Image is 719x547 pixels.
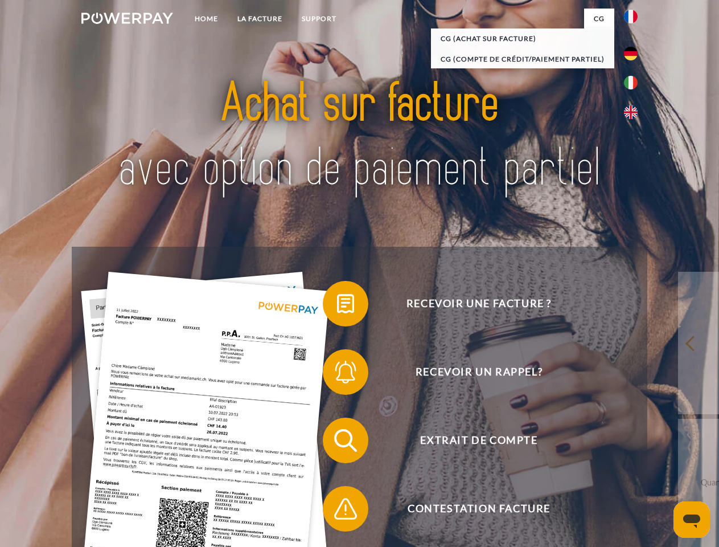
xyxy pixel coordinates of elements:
[624,47,638,60] img: de
[431,28,614,49] a: CG (achat sur facture)
[331,495,360,523] img: qb_warning.svg
[339,349,618,395] span: Recevoir un rappel?
[431,49,614,70] a: CG (Compte de crédit/paiement partiel)
[624,76,638,89] img: it
[339,486,618,532] span: Contestation Facture
[331,426,360,455] img: qb_search.svg
[323,486,619,532] button: Contestation Facture
[624,105,638,119] img: en
[673,501,710,538] iframe: Bouton de lancement de la fenêtre de messagerie
[81,13,173,24] img: logo-powerpay-white.svg
[109,55,610,218] img: title-powerpay_fr.svg
[323,349,619,395] button: Recevoir un rappel?
[339,418,618,463] span: Extrait de compte
[331,289,360,318] img: qb_bill.svg
[624,10,638,23] img: fr
[185,9,228,29] a: Home
[331,358,360,386] img: qb_bell.svg
[292,9,346,29] a: Support
[323,281,619,326] button: Recevoir une facture ?
[584,9,614,29] a: CG
[339,281,618,326] span: Recevoir une facture ?
[228,9,292,29] a: LA FACTURE
[323,418,619,463] button: Extrait de compte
